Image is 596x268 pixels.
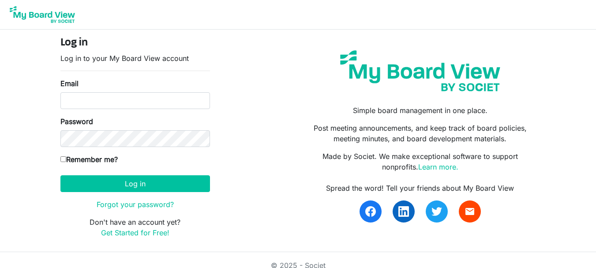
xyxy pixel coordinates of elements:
[60,53,210,64] p: Log in to your My Board View account
[60,156,66,162] input: Remember me?
[418,162,458,171] a: Learn more.
[334,44,507,98] img: my-board-view-societ.svg
[365,206,376,217] img: facebook.svg
[304,151,536,172] p: Made by Societ. We make exceptional software to support nonprofits.
[101,228,169,237] a: Get Started for Free!
[97,200,174,209] a: Forgot your password?
[304,105,536,116] p: Simple board management in one place.
[459,200,481,223] a: email
[60,37,210,49] h4: Log in
[60,154,118,165] label: Remember me?
[304,123,536,144] p: Post meeting announcements, and keep track of board policies, meeting minutes, and board developm...
[60,78,79,89] label: Email
[304,183,536,193] div: Spread the word! Tell your friends about My Board View
[60,116,93,127] label: Password
[7,4,78,26] img: My Board View Logo
[60,175,210,192] button: Log in
[60,217,210,238] p: Don't have an account yet?
[465,206,475,217] span: email
[431,206,442,217] img: twitter.svg
[398,206,409,217] img: linkedin.svg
